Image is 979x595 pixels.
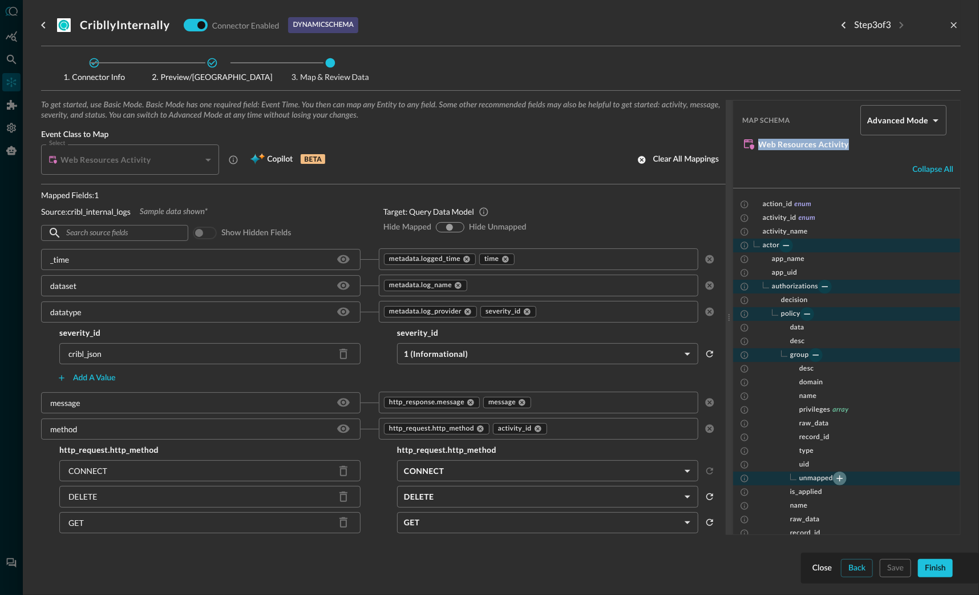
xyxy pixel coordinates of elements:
[41,189,365,201] p: Mapped Fields: 1
[41,327,379,339] h5: severity_id
[799,460,810,469] span: uid
[334,420,353,438] button: Hide/Show source field
[301,154,325,164] p: BETA
[703,252,717,266] button: clear selected values
[832,405,848,415] span: array
[788,351,809,360] span: group
[384,397,480,408] div: http_response.message
[68,517,84,529] div: GET
[480,306,536,317] div: severity_id
[50,423,77,435] div: method
[384,423,489,435] div: http_request.http_method
[334,303,353,321] button: Hide/Show source field
[334,276,353,295] button: Hide/Show source field
[46,73,143,81] span: Connector Info
[630,151,726,169] button: Clear all mappings
[799,405,830,415] span: privileges
[267,152,293,167] span: Copilot
[483,397,531,408] div: message
[60,154,151,166] h5: Web Resources Activity
[228,155,238,165] svg: Web Resources Activity events describe actions executed on a set of Web Resources.
[486,307,521,316] span: severity_id
[781,296,808,305] span: decision
[41,100,726,120] span: To get started, use Basic Mode. Basic Mode has one required field: Event Time. You then can map a...
[779,309,800,319] span: policy
[34,16,52,34] button: go back
[790,515,820,524] span: raw_data
[790,529,820,538] span: record_id
[389,424,474,433] span: http_request.http_method
[404,491,680,502] h5: DELETE
[790,323,804,332] span: data
[760,241,779,250] span: actor
[212,19,280,31] p: Connector Enabled
[763,200,792,209] span: action_id
[703,422,717,436] button: clear selected values
[772,255,804,264] span: app_name
[334,250,353,268] button: Hide/Show source field
[797,474,833,483] span: unmapped
[763,214,796,223] span: activity_id
[49,139,65,148] label: Select
[41,206,131,218] p: Source: cribl_internal_logs
[484,255,499,264] span: time
[742,116,856,124] span: Map Schema
[799,364,814,373] span: desc
[334,488,353,506] button: Delete source field
[758,139,849,150] h5: Web Resources Activity
[799,214,816,223] span: enum
[479,254,514,265] div: time
[833,472,847,485] button: Expand
[703,488,717,506] button: reset selected values
[905,160,960,179] button: Collapse all
[243,151,332,169] button: CopilotBETA
[800,307,814,321] button: Collapse
[334,513,353,532] button: Delete source field
[947,18,961,32] button: close-drawer
[867,115,928,126] h5: Advanced Mode
[795,200,812,209] span: enum
[703,345,717,363] button: reset selected values
[493,423,547,435] div: activity_id
[790,501,808,510] span: name
[818,280,832,294] button: Collapse
[384,254,476,265] div: metadata.logged_time
[41,130,726,140] span: Event Class to Map
[68,465,107,477] div: CONNECT
[57,18,71,32] svg: Cribl Search
[469,222,527,232] span: Hide Unmapped
[140,207,208,217] span: Sample data shown*
[498,424,532,433] span: activity_id
[770,282,818,291] span: authorizations
[799,433,830,442] span: record_id
[799,392,817,401] span: name
[379,444,717,456] h5: http_request.http_method
[68,491,97,502] div: DELETE
[653,152,719,167] div: Clear all mappings
[799,447,814,456] span: type
[383,222,431,232] span: Hide Mapped
[384,306,477,317] div: metadata.log_provider
[703,305,717,319] button: clear selected values
[703,396,717,409] button: clear selected values
[389,398,464,407] span: http_response.message
[334,393,353,412] button: Hide/Show source field
[912,163,953,177] div: Collapse all
[404,517,680,528] h5: GET
[703,279,717,292] button: clear selected values
[854,18,891,32] p: Step 3 of 3
[334,345,353,363] button: Delete source field
[790,337,805,346] span: desc
[68,348,102,360] div: cribl_json
[379,327,717,339] h5: severity_id
[50,397,80,409] div: message
[293,20,353,30] p: dynamic schema
[799,419,829,428] span: raw_data
[73,371,116,385] div: Add a value
[389,307,462,316] span: metadata.log_provider
[80,18,170,32] h3: CribllyInternally
[50,369,123,387] button: Add a value
[772,268,797,278] span: app_uid
[383,206,474,218] p: Target: Query Data Model
[809,348,823,362] button: Collapse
